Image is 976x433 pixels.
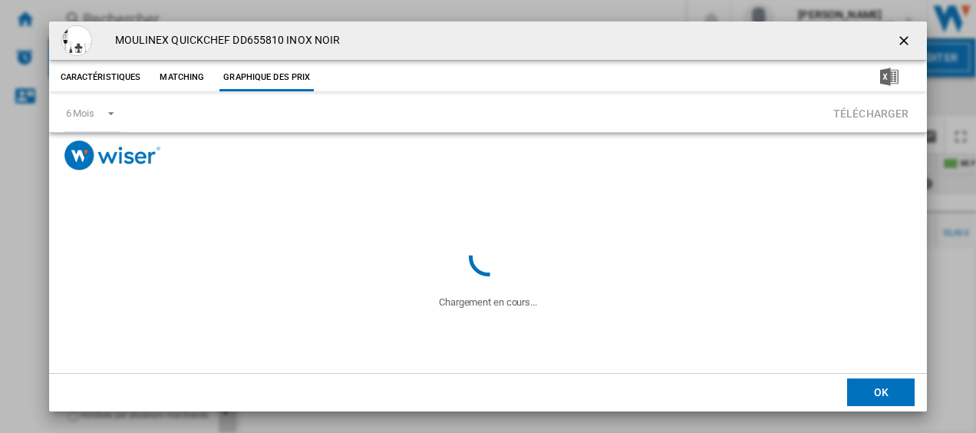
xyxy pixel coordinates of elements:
[890,25,921,56] button: getI18NText('BUTTONS.CLOSE_DIALOG')
[829,99,914,127] button: Télécharger
[880,68,899,86] img: excel-24x24.png
[847,378,915,406] button: OK
[219,64,314,91] button: Graphique des prix
[896,33,915,51] ng-md-icon: getI18NText('BUTTONS.CLOSE_DIALOG')
[66,107,94,119] div: 6 Mois
[439,296,537,308] ng-transclude: Chargement en cours...
[57,64,145,91] button: Caractéristiques
[64,140,160,170] img: logo_wiser_300x94.png
[856,64,923,91] button: Télécharger au format Excel
[107,33,341,48] h4: MOULINEX QUICKCHEF DD655810 INOX NOIR
[61,25,92,56] img: 61u6KN4NzoL.__AC_SX300_SY300_QL70_ML2_.jpg
[148,64,216,91] button: Matching
[49,21,928,412] md-dialog: Product popup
